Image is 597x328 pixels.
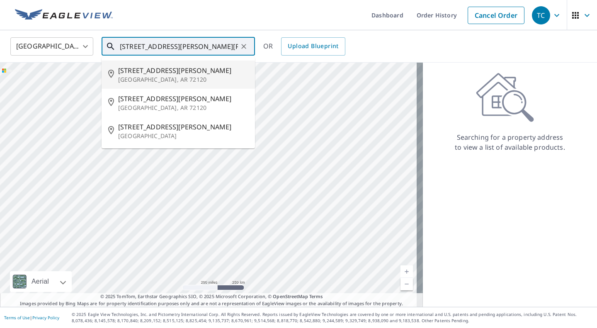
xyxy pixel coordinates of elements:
[118,122,248,132] span: [STREET_ADDRESS][PERSON_NAME]
[118,104,248,112] p: [GEOGRAPHIC_DATA], AR 72120
[118,66,248,75] span: [STREET_ADDRESS][PERSON_NAME]
[120,35,238,58] input: Search by address or latitude-longitude
[118,94,248,104] span: [STREET_ADDRESS][PERSON_NAME]
[273,293,308,299] a: OpenStreetMap
[238,41,250,52] button: Clear
[400,278,413,290] a: Current Level 5, Zoom Out
[454,132,565,152] p: Searching for a property address to view a list of available products.
[10,271,72,292] div: Aerial
[32,315,59,321] a: Privacy Policy
[100,293,323,300] span: © 2025 TomTom, Earthstar Geographics SIO, © 2025 Microsoft Corporation, ©
[281,37,345,56] a: Upload Blueprint
[4,315,30,321] a: Terms of Use
[15,9,113,22] img: EV Logo
[400,265,413,278] a: Current Level 5, Zoom In
[10,35,93,58] div: [GEOGRAPHIC_DATA]
[532,6,550,24] div: TC
[309,293,323,299] a: Terms
[72,311,593,324] p: © 2025 Eagle View Technologies, Inc. and Pictometry International Corp. All Rights Reserved. Repo...
[118,132,248,140] p: [GEOGRAPHIC_DATA]
[4,315,59,320] p: |
[118,75,248,84] p: [GEOGRAPHIC_DATA], AR 72120
[468,7,524,24] a: Cancel Order
[288,41,338,51] span: Upload Blueprint
[29,271,51,292] div: Aerial
[263,37,345,56] div: OR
